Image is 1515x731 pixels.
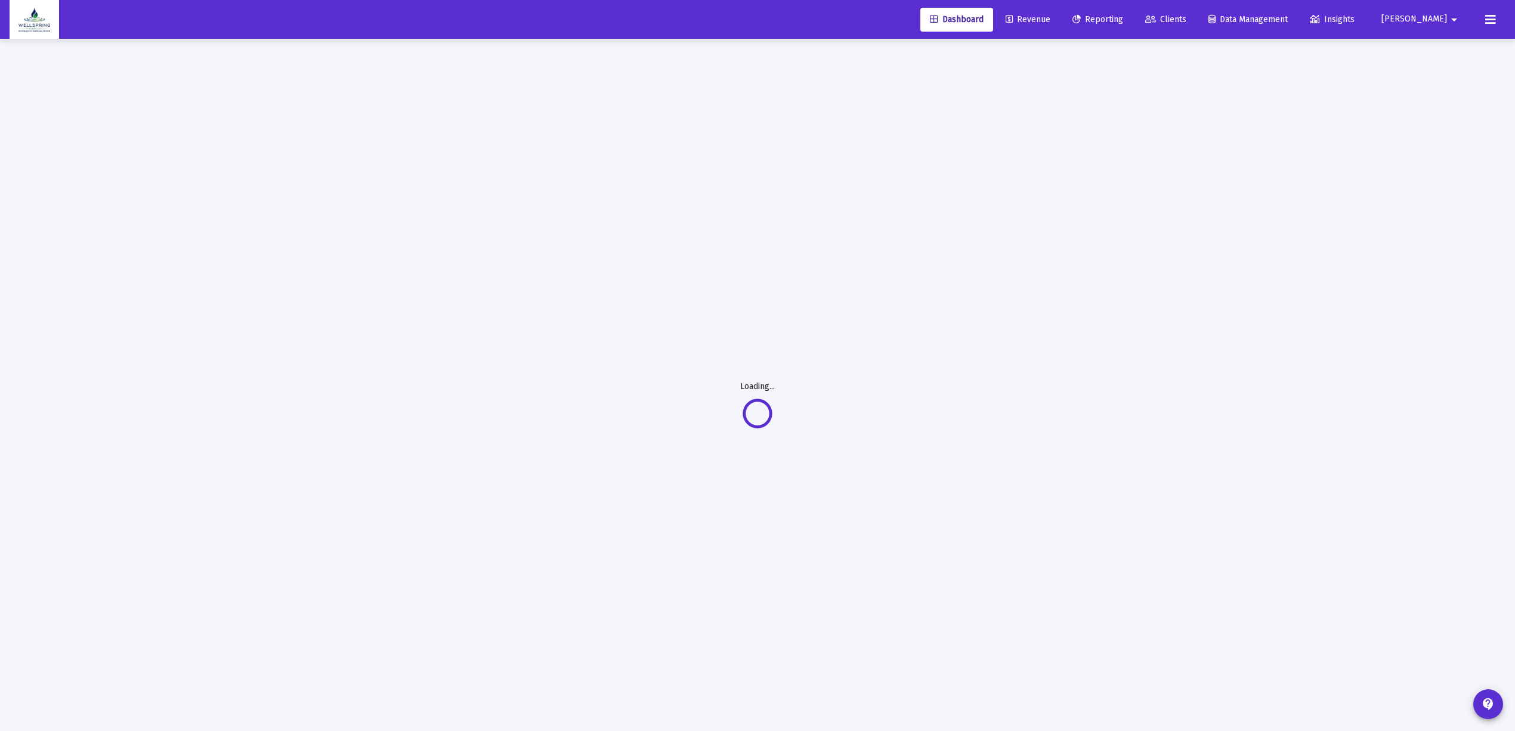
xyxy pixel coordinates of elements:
[930,14,984,24] span: Dashboard
[1063,8,1133,32] a: Reporting
[1381,14,1447,24] span: [PERSON_NAME]
[18,8,50,32] img: Dashboard
[1136,8,1196,32] a: Clients
[1072,14,1123,24] span: Reporting
[1300,8,1364,32] a: Insights
[1310,14,1355,24] span: Insights
[1367,7,1476,31] button: [PERSON_NAME]
[996,8,1060,32] a: Revenue
[1145,14,1186,24] span: Clients
[1199,8,1297,32] a: Data Management
[920,8,993,32] a: Dashboard
[1481,697,1495,711] mat-icon: contact_support
[1006,14,1050,24] span: Revenue
[1447,8,1461,32] mat-icon: arrow_drop_down
[1208,14,1288,24] span: Data Management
